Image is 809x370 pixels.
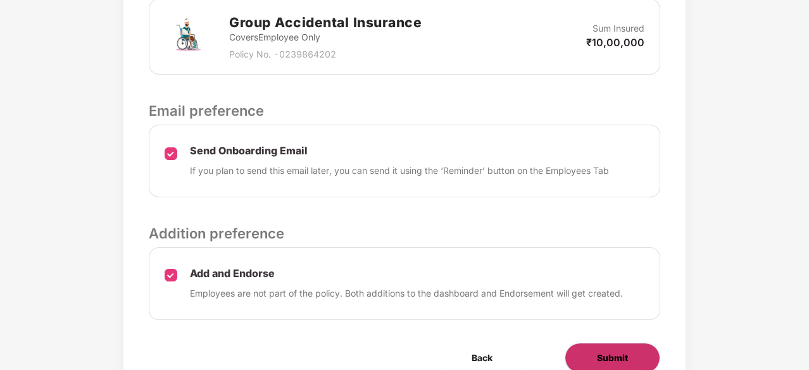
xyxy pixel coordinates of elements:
[586,35,644,49] p: ₹10,00,000
[149,100,660,121] p: Email preference
[190,267,623,280] p: Add and Endorse
[597,351,628,365] span: Submit
[190,144,609,157] p: Send Onboarding Email
[149,223,660,244] p: Addition preference
[229,30,422,44] p: Covers Employee Only
[190,164,609,178] p: If you plan to send this email later, you can send it using the ‘Reminder’ button on the Employee...
[190,287,623,300] p: Employees are not part of the policy. Both additions to the dashboard and Endorsement will get cr...
[472,351,492,365] span: Back
[593,22,644,35] p: Sum Insured
[229,47,422,61] p: Policy No. - 0239864202
[229,12,422,33] h2: Group Accidental Insurance
[165,14,210,59] img: svg+xml;base64,PHN2ZyB4bWxucz0iaHR0cDovL3d3dy53My5vcmcvMjAwMC9zdmciIHdpZHRoPSI3MiIgaGVpZ2h0PSI3Mi...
